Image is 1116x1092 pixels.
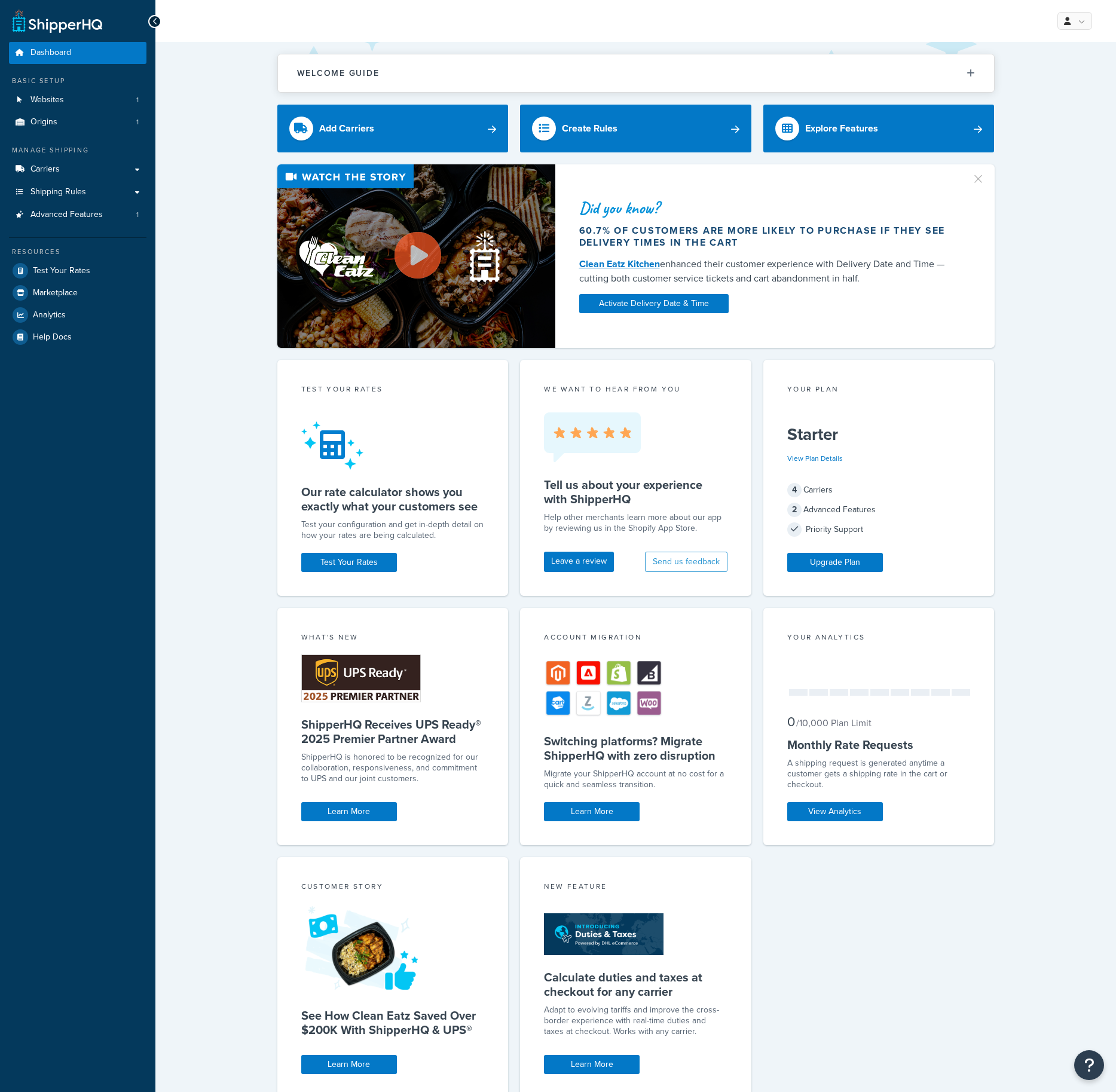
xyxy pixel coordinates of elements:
p: Help other merchants learn more about our app by reviewing us in the Shopify App Store. [544,512,727,534]
a: Activate Delivery Date & Time [579,294,729,313]
span: Dashboard [30,48,71,58]
h5: See How Clean Eatz Saved Over $200K With ShipperHQ & UPS® [301,1008,485,1037]
a: View Analytics [787,802,883,821]
div: Test your configuration and get in-depth detail on how your rates are being calculated. [301,519,485,541]
div: Migrate your ShipperHQ account at no cost for a quick and seamless transition. [544,769,727,790]
span: Shipping Rules [30,187,86,197]
span: Carriers [30,164,60,175]
a: Add Carriers [277,105,509,152]
div: Add Carriers [319,120,374,137]
p: ShipperHQ is honored to be recognized for our collaboration, responsiveness, and commitment to UP... [301,752,485,784]
a: Websites1 [9,89,146,111]
span: Websites [30,95,64,105]
a: Marketplace [9,282,146,304]
a: Learn More [301,1055,397,1074]
a: Origins1 [9,111,146,133]
a: Leave a review [544,552,614,572]
button: Welcome Guide [278,54,994,92]
div: Manage Shipping [9,145,146,155]
h5: Tell us about your experience with ShipperHQ [544,478,727,506]
p: Adapt to evolving tariffs and improve the cross-border experience with real-time duties and taxes... [544,1005,727,1037]
a: Shipping Rules [9,181,146,203]
span: 2 [787,503,802,517]
li: Advanced Features [9,204,146,226]
div: Test your rates [301,384,485,397]
h5: Starter [787,425,971,444]
span: 1 [136,117,139,127]
a: Test Your Rates [301,553,397,572]
a: View Plan Details [787,453,843,464]
span: Origins [30,117,57,127]
a: Test Your Rates [9,260,146,282]
a: Dashboard [9,42,146,64]
h5: ShipperHQ Receives UPS Ready® 2025 Premier Partner Award [301,717,485,746]
div: Create Rules [562,120,617,137]
div: A shipping request is generated anytime a customer gets a shipping rate in the cart or checkout. [787,758,971,790]
div: New Feature [544,881,727,895]
h5: Our rate calculator shows you exactly what your customers see [301,485,485,513]
div: Your Plan [787,384,971,397]
a: Create Rules [520,105,751,152]
h5: Calculate duties and taxes at checkout for any carrier [544,970,727,999]
div: Basic Setup [9,76,146,86]
div: Advanced Features [787,501,971,518]
div: Explore Features [805,120,878,137]
span: Help Docs [33,332,72,342]
button: Send us feedback [645,552,727,572]
span: 4 [787,483,802,497]
a: Help Docs [9,326,146,348]
a: Clean Eatz Kitchen [579,257,660,271]
span: 1 [136,95,139,105]
span: Analytics [33,310,66,320]
span: Advanced Features [30,210,103,220]
h2: Welcome Guide [297,69,380,78]
li: Origins [9,111,146,133]
h5: Switching platforms? Migrate ShipperHQ with zero disruption [544,734,727,763]
a: Upgrade Plan [787,553,883,572]
a: Learn More [544,1055,640,1074]
a: Analytics [9,304,146,326]
span: Marketplace [33,288,78,298]
div: Carriers [787,482,971,498]
a: Advanced Features1 [9,204,146,226]
div: Your Analytics [787,632,971,646]
a: Carriers [9,158,146,181]
img: Video thumbnail [277,164,555,348]
small: / 10,000 Plan Limit [796,716,872,730]
a: Learn More [301,802,397,821]
div: Did you know? [579,200,957,216]
span: Test Your Rates [33,266,90,276]
div: 60.7% of customers are more likely to purchase if they see delivery times in the cart [579,225,957,249]
p: we want to hear from you [544,384,727,394]
a: Explore Features [763,105,995,152]
div: Customer Story [301,881,485,895]
span: 0 [787,712,795,732]
span: 1 [136,210,139,220]
div: enhanced their customer experience with Delivery Date and Time — cutting both customer service ti... [579,257,957,286]
a: Learn More [544,802,640,821]
div: What's New [301,632,485,646]
li: Websites [9,89,146,111]
div: Priority Support [787,521,971,538]
button: Open Resource Center [1074,1050,1104,1080]
div: Account Migration [544,632,727,646]
div: Resources [9,247,146,257]
h5: Monthly Rate Requests [787,738,971,752]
